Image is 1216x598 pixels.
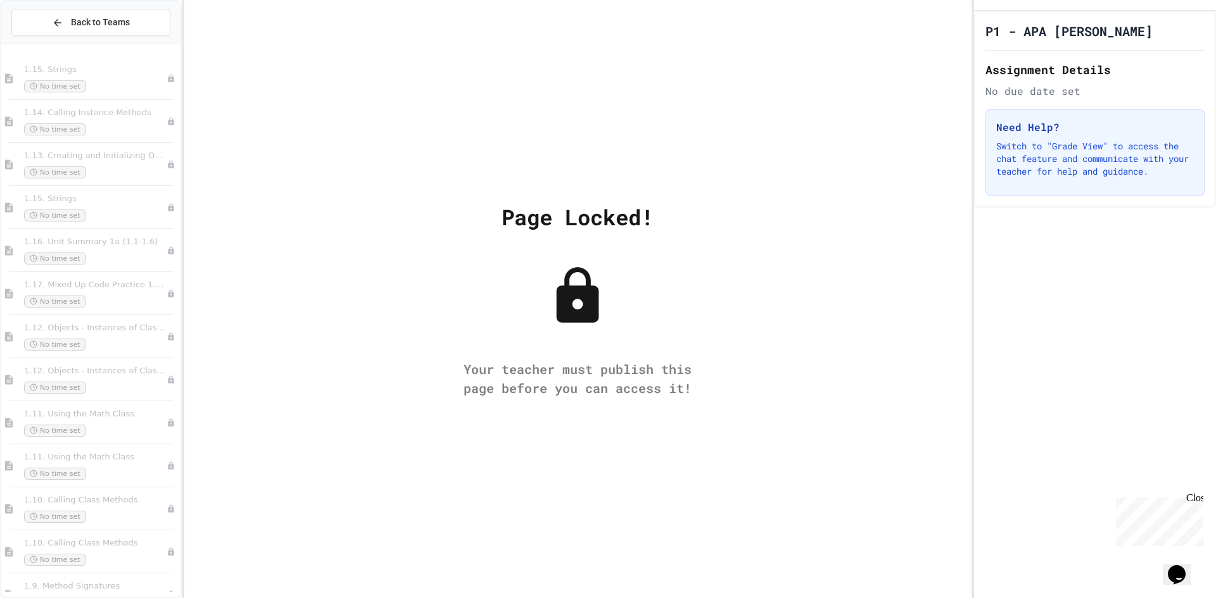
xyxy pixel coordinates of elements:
span: No time set [24,468,86,480]
button: Back to Teams [11,9,170,36]
span: No time set [24,425,86,437]
span: No time set [24,339,86,351]
span: 1.15. Strings [24,194,167,204]
div: Unpublished [167,289,175,298]
span: No time set [24,296,86,308]
div: Unpublished [167,74,175,83]
span: No time set [24,80,86,92]
div: No due date set [985,84,1205,99]
span: No time set [24,511,86,523]
span: 1.11. Using the Math Class [24,452,167,463]
div: Unpublished [167,246,175,255]
span: 1.15. Strings [24,65,167,75]
p: Switch to "Grade View" to access the chat feature and communicate with your teacher for help and ... [996,140,1194,178]
span: 1.11. Using the Math Class [24,409,167,420]
div: Unpublished [167,418,175,427]
span: 1.16. Unit Summary 1a (1.1-1.6) [24,237,167,247]
div: Chat with us now!Close [5,5,87,80]
span: 1.10. Calling Class Methods [24,538,167,549]
div: Your teacher must publish this page before you can access it! [451,359,704,397]
div: Unpublished [167,461,175,470]
span: 1.12. Objects - Instances of Classes [24,366,167,377]
div: Unpublished [167,117,175,126]
h1: P1 - APA [PERSON_NAME] [985,22,1153,40]
div: Unpublished [167,160,175,169]
span: 1.17. Mixed Up Code Practice 1.1-1.6 [24,280,167,290]
span: No time set [24,166,86,178]
h2: Assignment Details [985,61,1205,78]
span: No time set [24,382,86,394]
iframe: chat widget [1111,492,1203,546]
iframe: chat widget [1163,547,1203,585]
span: 1.12. Objects - Instances of Classes [24,323,167,333]
div: Unpublished [167,332,175,341]
span: No time set [24,123,86,135]
span: 1.10. Calling Class Methods [24,495,167,506]
span: 1.13. Creating and Initializing Objects: Constructors [24,151,167,161]
div: Unpublished [167,203,175,212]
span: No time set [24,209,86,221]
span: 1.9. Method Signatures [24,581,167,592]
div: Unpublished [167,375,175,384]
span: 1.14. Calling Instance Methods [24,108,167,118]
div: Unpublished [167,547,175,556]
span: Back to Teams [71,16,130,29]
h3: Need Help? [996,120,1194,135]
div: Unpublished [167,504,175,513]
span: No time set [24,554,86,566]
span: No time set [24,252,86,265]
div: Page Locked! [502,201,654,233]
